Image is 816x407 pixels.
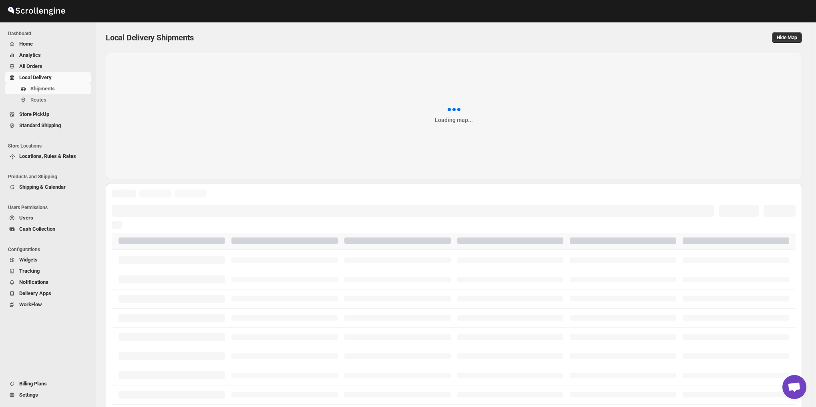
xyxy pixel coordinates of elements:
button: Settings [5,389,91,401]
span: Shipping & Calendar [19,184,66,190]
span: WorkFlow [19,301,42,307]
span: Shipments [30,86,55,92]
span: Locations, Rules & Rates [19,153,76,159]
span: Billing Plans [19,381,47,387]
span: Store Locations [8,143,92,149]
span: Home [19,41,33,47]
span: Local Delivery [19,74,52,80]
button: Map action label [772,32,802,43]
span: Standard Shipping [19,122,61,128]
button: Cash Collection [5,223,91,235]
span: Configurations [8,246,92,253]
button: Notifications [5,277,91,288]
span: Cash Collection [19,226,55,232]
span: Products and Shipping [8,174,92,180]
span: Users [19,215,33,221]
span: Analytics [19,52,41,58]
a: Open chat [782,375,806,399]
span: Users Permissions [8,204,92,211]
button: Analytics [5,50,91,61]
button: Home [5,38,91,50]
button: Widgets [5,254,91,265]
button: Shipping & Calendar [5,182,91,193]
button: Delivery Apps [5,288,91,299]
button: Users [5,212,91,223]
span: Tracking [19,268,40,274]
span: Notifications [19,279,48,285]
span: Widgets [19,257,38,263]
button: WorkFlow [5,299,91,310]
div: Loading map... [435,116,473,124]
span: Settings [19,392,38,398]
button: All Orders [5,61,91,72]
span: Routes [30,97,46,103]
span: Hide Map [777,34,797,41]
button: Tracking [5,265,91,277]
span: Store PickUp [19,111,49,117]
button: Locations, Rules & Rates [5,151,91,162]
span: Local Delivery Shipments [106,33,194,42]
span: Delivery Apps [19,290,51,296]
span: All Orders [19,63,42,69]
span: Dashboard [8,30,92,37]
button: Routes [5,94,91,106]
button: Shipments [5,83,91,94]
button: Billing Plans [5,378,91,389]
